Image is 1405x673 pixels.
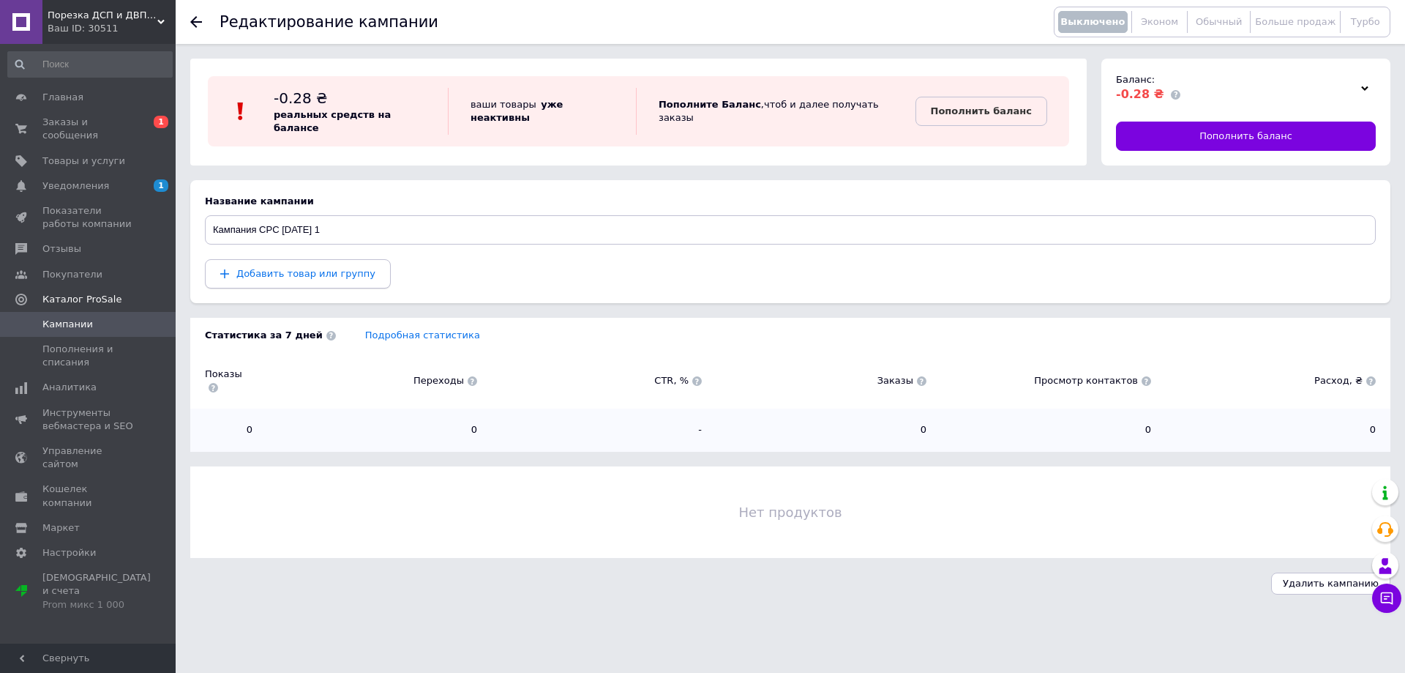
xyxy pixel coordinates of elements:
button: Выключено [1058,11,1128,33]
button: Обычный [1191,11,1246,33]
span: Товары и услуги [42,155,125,168]
span: -0.28 ₴ [274,89,328,107]
span: Уведомления [42,179,109,193]
span: Главная [42,91,83,104]
span: Покупатели [42,268,102,281]
span: Переходы [267,374,477,387]
span: Заказы [716,374,926,387]
button: Добавить товар или группу [205,259,391,289]
span: Аналитика [42,381,97,394]
span: Порезка ДСП и ДВП, изготовление мебели на заказ, Шкафы купе, торговое оборудование. двери для шкафа [48,9,157,22]
button: Чат с покупателем [1372,584,1401,613]
div: Вернуться назад [190,16,202,28]
span: 0 [716,423,926,436]
span: Турбо [1351,16,1380,27]
button: Удалить кампанию [1271,573,1390,595]
span: 0 [1166,423,1376,436]
span: Управление сайтом [42,445,135,471]
a: Пополнить баланс [1116,122,1376,151]
span: - [492,423,702,436]
div: Ваш ID: 30511 [48,22,176,35]
span: Добавить товар или группу [236,268,375,279]
input: Поиск [7,51,173,78]
span: Кошелек компании [42,483,135,509]
span: Маркет [42,521,80,535]
span: -0.28 ₴ [1116,87,1164,101]
span: Название кампании [205,196,314,207]
span: CTR, % [492,374,702,387]
span: 0 [205,423,252,436]
span: Отзывы [42,242,81,256]
span: 0 [941,423,1151,436]
span: 1 [154,116,168,128]
span: Каталог ProSale [42,293,121,306]
span: Статистика за 7 дней [205,329,336,342]
div: Prom микс 1 000 [42,598,151,611]
span: Показы [205,368,252,394]
div: , чтоб и далее получать заказы [636,88,915,135]
span: 1 [154,179,168,192]
span: Баланс: [1116,74,1155,85]
span: Пополнения и списания [42,343,135,369]
b: Пополнить баланс [931,105,1032,116]
b: реальных средств на балансе [274,109,391,133]
span: Показатели работы компании [42,204,135,231]
span: Удалить кампанию [1283,578,1379,589]
span: Заказы и сообщения [42,116,135,142]
span: [DEMOGRAPHIC_DATA] и счета [42,571,151,611]
button: Больше продаж [1254,11,1336,33]
span: Кампании [42,318,93,331]
img: :exclamation: [230,100,252,122]
span: Расход, ₴ [1166,374,1376,387]
span: Больше продаж [1255,16,1335,27]
span: Просмотр контактов [941,374,1151,387]
span: Обычный [1196,16,1242,27]
span: Нет продуктов [190,503,1390,521]
span: Эконом [1141,16,1178,27]
span: Выключено [1060,16,1125,27]
button: Эконом [1136,11,1183,33]
a: Пополнить баланс [915,97,1047,126]
span: Настройки [42,546,96,559]
b: Пополните Баланс [659,99,761,110]
span: 0 [267,423,477,436]
a: Подробная статистика [365,330,480,341]
div: Редактирование кампании [220,15,438,30]
span: Инструменты вебмастера и SEO [42,406,135,433]
span: Пополнить баланс [1199,130,1292,143]
button: Турбо [1344,11,1386,33]
div: ваши товары [448,88,636,135]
